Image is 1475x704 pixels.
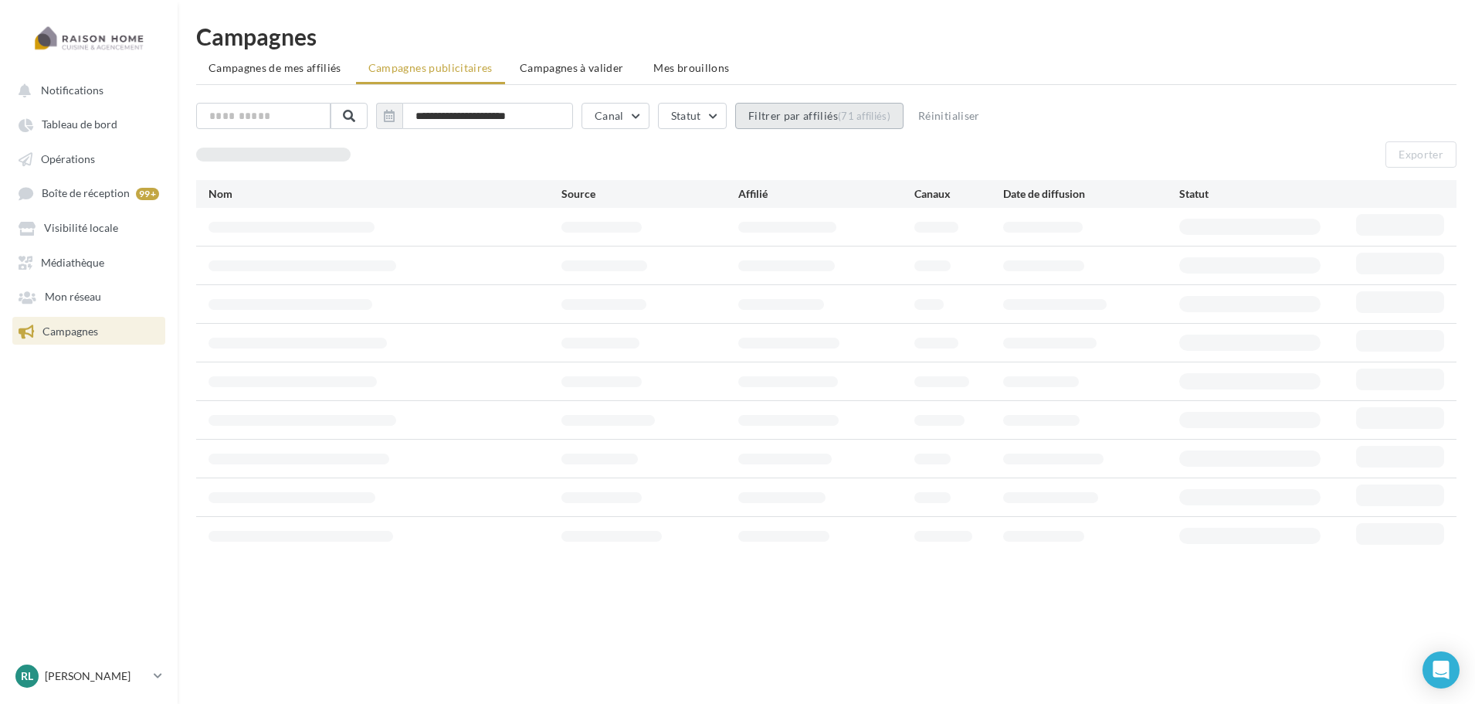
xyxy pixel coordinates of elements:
div: Canaux [914,186,1002,202]
span: Opérations [41,152,95,165]
p: [PERSON_NAME] [45,668,147,684]
div: Affilié [738,186,915,202]
span: Médiathèque [41,256,104,269]
a: RL [PERSON_NAME] [12,661,165,691]
span: Campagnes de mes affiliés [209,61,341,74]
span: Mon réseau [45,291,101,304]
span: Tableau de bord [42,118,117,131]
span: Campagnes à valider [520,60,624,76]
div: 99+ [136,188,159,200]
button: Filtrer par affiliés(71 affiliés) [735,103,904,129]
div: Open Intercom Messenger [1422,651,1460,689]
a: Campagnes [9,317,168,345]
button: Statut [658,103,727,129]
div: (71 affiliés) [838,110,890,122]
button: Notifications [9,76,162,104]
span: Visibilité locale [44,222,118,235]
div: Date de diffusion [1003,186,1180,202]
a: Mon réseau [9,282,168,310]
span: Notifications [41,83,103,97]
div: Statut [1179,186,1356,202]
a: Tableau de bord [9,110,168,138]
h1: Campagnes [196,25,1456,48]
button: Exporter [1385,141,1456,168]
a: Visibilité locale [9,213,168,241]
span: Boîte de réception [42,187,130,200]
span: Campagnes [42,325,98,338]
span: RL [21,668,33,684]
button: Canal [582,103,649,129]
div: Nom [209,186,561,202]
button: Réinitialiser [912,107,986,125]
a: Médiathèque [9,248,168,276]
div: Source [561,186,738,202]
a: Boîte de réception 99+ [9,179,168,207]
a: Opérations [9,145,168,172]
span: Mes brouillons [653,61,729,74]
